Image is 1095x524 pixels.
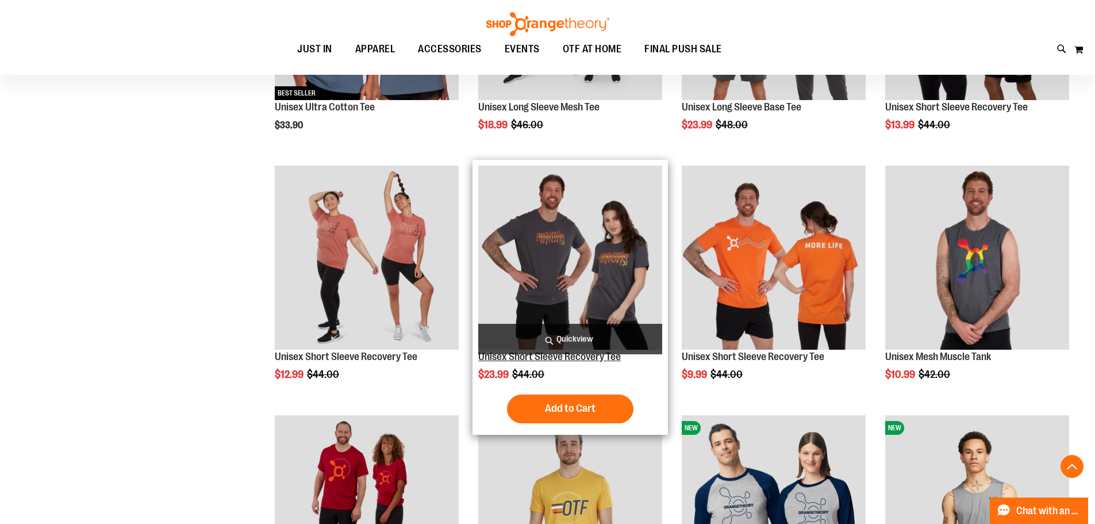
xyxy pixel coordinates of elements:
button: Chat with an Expert [990,498,1089,524]
a: OTF AT HOME [551,36,633,63]
span: $42.00 [919,369,952,380]
img: Product image for Unisex Short Sleeve Recovery Tee [682,166,866,350]
span: $44.00 [512,369,546,380]
span: FINAL PUSH SALE [644,36,722,62]
a: Unisex Ultra Cotton Tee [275,101,375,113]
span: $13.99 [885,119,916,131]
span: OTF AT HOME [563,36,622,62]
img: Product image for Unisex Mesh Muscle Tank [885,166,1069,350]
span: $23.99 [682,119,714,131]
span: $18.99 [478,119,509,131]
span: $23.99 [478,369,510,380]
a: ACCESSORIES [406,36,493,63]
a: FINAL PUSH SALE [633,36,733,63]
span: BEST SELLER [275,86,318,100]
span: $44.00 [710,369,744,380]
div: product [472,160,668,435]
img: Shop Orangetheory [485,12,611,36]
img: Product image for Unisex Short Sleeve Recovery Tee [478,166,662,350]
a: Product image for Unisex Short Sleeve Recovery Tee [478,166,662,351]
button: Back To Top [1061,455,1084,478]
a: Unisex Short Sleeve Recovery Tee [682,351,824,362]
span: $10.99 [885,369,917,380]
span: $33.90 [275,120,305,131]
a: Unisex Mesh Muscle Tank [885,351,991,362]
div: product [269,160,464,410]
a: Unisex Short Sleeve Recovery Tee [478,351,621,362]
span: ACCESSORIES [418,36,482,62]
span: $44.00 [307,369,341,380]
span: Chat with an Expert [1016,506,1081,517]
span: $48.00 [716,119,750,131]
a: Product image for Unisex Mesh Muscle Tank [885,166,1069,351]
a: EVENTS [493,36,551,63]
span: APPAREL [355,36,395,62]
span: $12.99 [275,369,305,380]
span: NEW [682,421,701,435]
span: $44.00 [918,119,952,131]
a: Unisex Long Sleeve Mesh Tee [478,101,600,113]
a: JUST IN [286,36,344,63]
span: Add to Cart [545,402,595,415]
span: $9.99 [682,369,709,380]
a: Unisex Short Sleeve Recovery Tee [885,101,1028,113]
a: Quickview [478,324,662,354]
a: Product image for Unisex Short Sleeve Recovery Tee [682,166,866,351]
span: NEW [885,421,904,435]
a: Unisex Short Sleeve Recovery Tee [275,351,417,362]
span: $46.00 [511,119,545,131]
span: EVENTS [505,36,540,62]
button: Add to Cart [507,395,633,423]
a: APPAREL [344,36,407,62]
span: JUST IN [297,36,332,62]
img: Product image for Unisex Short Sleeve Recovery Tee [275,166,459,350]
div: product [879,160,1075,410]
a: Product image for Unisex Short Sleeve Recovery Tee [275,166,459,351]
div: product [676,160,871,410]
a: Unisex Long Sleeve Base Tee [682,101,801,113]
